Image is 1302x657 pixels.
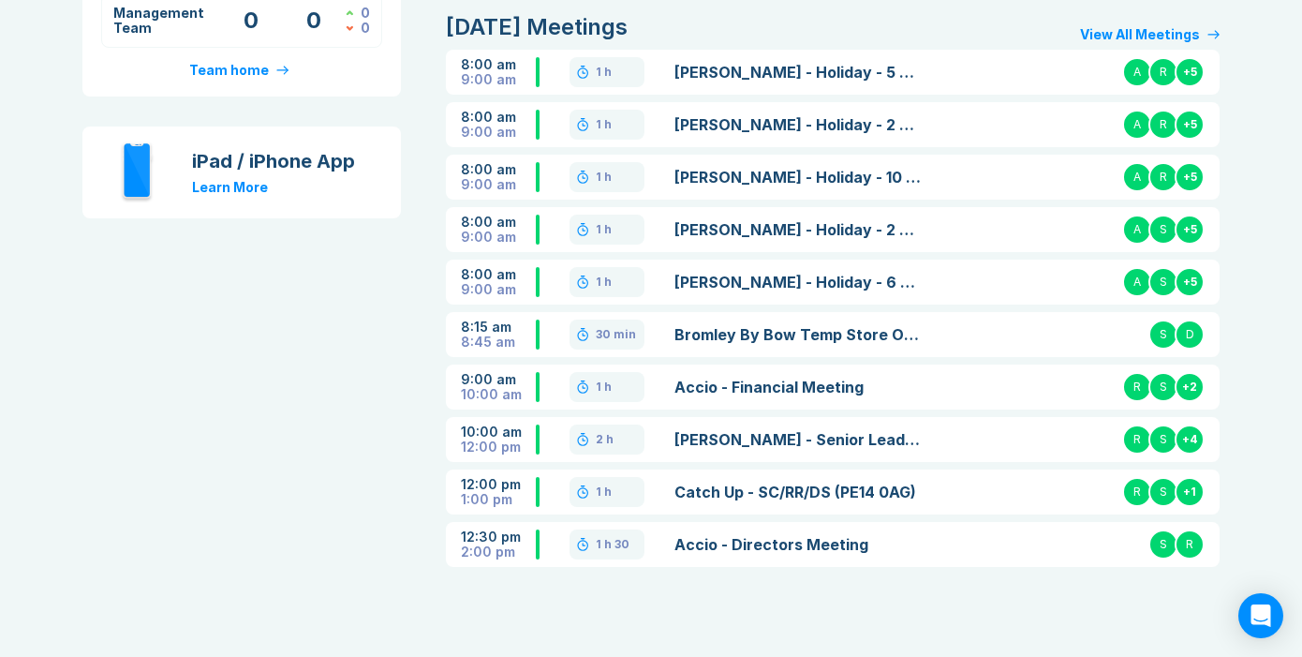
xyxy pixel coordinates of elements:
[361,21,370,36] div: 0
[596,432,614,447] div: 2 h
[674,218,923,241] a: [PERSON_NAME] - Holiday - 2 days - Approved IP - Noted IP
[346,6,370,21] div: Actions Closed this Week
[1148,162,1178,192] div: R
[446,12,628,42] div: [DATE] Meetings
[461,477,536,492] div: 12:00 pm
[674,481,923,503] a: Catch Up - SC/RR/DS (PE14 0AG)
[219,6,283,36] div: Meetings with Notes this Week
[461,110,536,125] div: 8:00 am
[596,275,612,290] div: 1 h
[461,125,536,140] div: 9:00 am
[1175,530,1205,560] div: R
[346,21,370,36] div: Actions Assigned this Week
[1175,320,1205,350] div: D
[1175,477,1205,507] div: + 1
[1148,425,1178,455] div: S
[461,320,536,335] div: 8:15 am
[461,230,536,245] div: 9:00 am
[283,6,347,36] div: Open Action Items
[596,222,612,237] div: 1 h
[346,10,353,16] img: caret-up-green.svg
[674,428,923,451] a: [PERSON_NAME] - Senior Leadership Team Meeting
[461,545,536,560] div: 2:00 pm
[596,485,612,500] div: 1 h
[1148,477,1178,507] div: S
[1122,215,1152,245] div: A
[461,530,536,545] div: 12:30 pm
[1175,372,1205,402] div: + 2
[674,323,923,346] a: Bromley By Bow Temp Store Options
[596,65,612,80] div: 1 h
[461,267,536,282] div: 8:00 am
[1122,477,1152,507] div: R
[461,387,536,402] div: 10:00 am
[461,72,536,87] div: 9:00 am
[1148,110,1178,140] div: R
[1175,215,1205,245] div: + 5
[461,440,536,455] div: 12:00 pm
[596,170,612,185] div: 1 h
[189,63,269,78] div: Team home
[1148,267,1178,297] div: S
[120,142,155,203] img: iphone.svg
[461,492,536,507] div: 1:00 pm
[1148,530,1178,560] div: S
[361,6,370,21] div: 0
[1175,425,1205,455] div: + 4
[276,66,289,75] img: arrow-right-primary.svg
[596,117,612,132] div: 1 h
[461,177,536,192] div: 9:00 am
[674,113,923,136] a: [PERSON_NAME] - Holiday - 2 days - Approved DS - Noted IP
[461,372,536,387] div: 9:00 am
[461,162,536,177] div: 8:00 am
[461,57,536,72] div: 8:00 am
[674,61,923,83] a: [PERSON_NAME] - Holiday - 5 days - approved IP - Noted IP
[461,425,536,440] div: 10:00 am
[1122,162,1152,192] div: A
[192,179,268,195] a: Learn More
[1122,110,1152,140] div: A
[189,63,294,78] a: Team home
[461,282,536,297] div: 9:00 am
[674,271,923,293] a: [PERSON_NAME] - Holiday - 6 days - Approved AW - Noted IP
[1080,27,1200,42] div: View All Meetings
[1122,372,1152,402] div: R
[596,537,629,552] div: 1 h 30
[596,380,612,395] div: 1 h
[1175,267,1205,297] div: + 5
[1148,320,1178,350] div: S
[1175,57,1205,87] div: + 5
[1175,162,1205,192] div: + 5
[596,327,636,342] div: 30 min
[674,376,923,398] a: Accio - Financial Meeting
[461,335,536,350] div: 8:45 am
[1238,593,1283,638] div: Open Intercom Messenger
[1122,57,1152,87] div: A
[1122,267,1152,297] div: A
[461,215,536,230] div: 8:00 am
[674,166,923,188] a: [PERSON_NAME] - Holiday - 10 days - approved AW - Noted IP
[674,533,923,556] a: Accio - Directors Meeting
[1122,425,1152,455] div: R
[346,25,353,31] img: caret-down-red.svg
[113,5,204,36] a: Management Team
[1148,57,1178,87] div: R
[192,150,355,172] div: iPad / iPhone App
[1148,372,1178,402] div: S
[1080,27,1220,42] a: View All Meetings
[1175,110,1205,140] div: + 5
[1148,215,1178,245] div: S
